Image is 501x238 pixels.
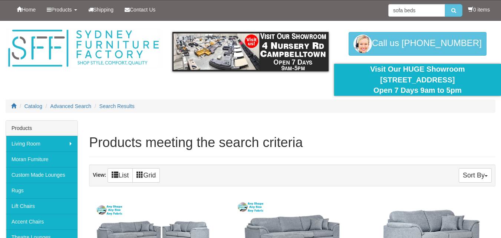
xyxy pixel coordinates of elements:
span: Contact Us [130,7,155,13]
h1: Products meeting the search criteria [89,135,495,150]
a: Contact Us [119,0,161,19]
span: Shipping [93,7,114,13]
a: Products [41,0,82,19]
img: showroom.gif [172,32,328,71]
a: Lift Chairs [6,198,78,214]
a: Home [11,0,41,19]
div: Visit Our HUGE Showroom [STREET_ADDRESS] Open 7 Days 9am to 5pm [340,64,495,96]
a: Rugs [6,183,78,198]
img: Sydney Furniture Factory [6,28,161,69]
a: Grid [132,168,160,183]
a: Search Results [99,103,135,109]
li: 0 items [468,6,490,13]
a: Living Room [6,136,78,151]
span: Home [22,7,36,13]
input: Site search [388,4,445,17]
a: Shipping [83,0,119,19]
a: Accent Chairs [6,214,78,229]
button: Sort By [459,168,492,183]
a: Custom Made Lounges [6,167,78,183]
a: List [108,168,133,183]
a: Advanced Search [50,103,92,109]
a: Catalog [24,103,42,109]
strong: View: [93,172,106,178]
span: Products [51,7,72,13]
a: Moran Furniture [6,151,78,167]
div: Products [6,121,78,136]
